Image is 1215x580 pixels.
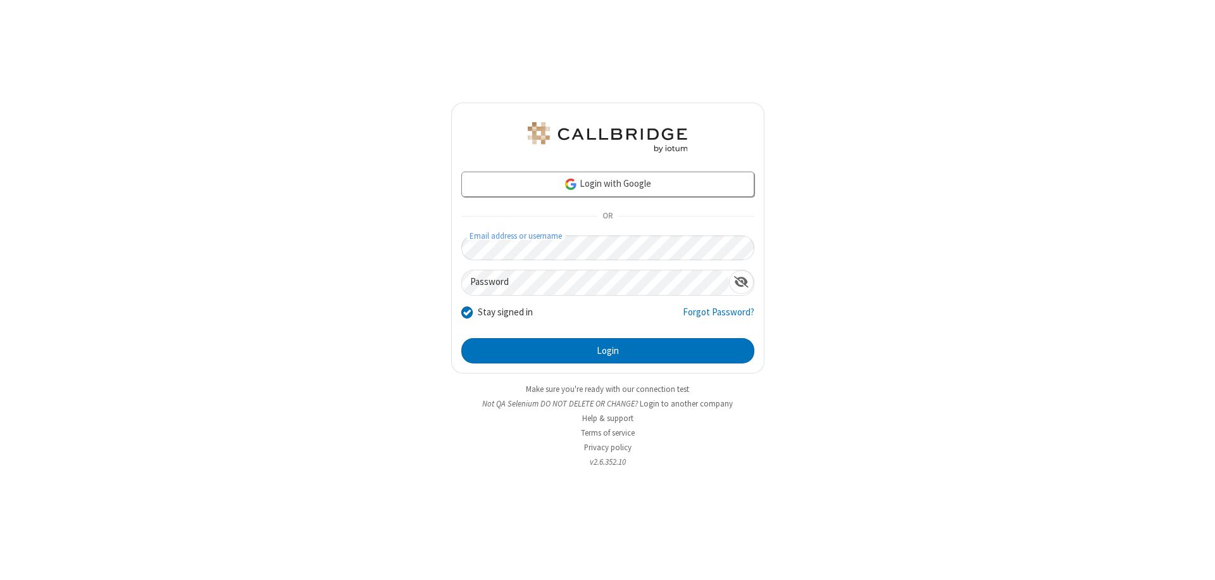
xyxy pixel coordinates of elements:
img: QA Selenium DO NOT DELETE OR CHANGE [525,122,690,153]
img: google-icon.png [564,177,578,191]
a: Help & support [582,413,633,424]
a: Forgot Password? [683,305,754,329]
label: Stay signed in [478,305,533,320]
a: Login with Google [461,172,754,197]
span: OR [597,208,618,225]
li: v2.6.352.10 [451,456,764,468]
button: Login [461,338,754,363]
input: Email address or username [461,236,754,260]
a: Terms of service [581,427,635,438]
a: Privacy policy [584,442,632,453]
a: Make sure you're ready with our connection test [526,384,689,394]
div: Show password [729,270,754,294]
button: Login to another company [640,398,733,410]
input: Password [462,270,729,295]
li: Not QA Selenium DO NOT DELETE OR CHANGE? [451,398,764,410]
